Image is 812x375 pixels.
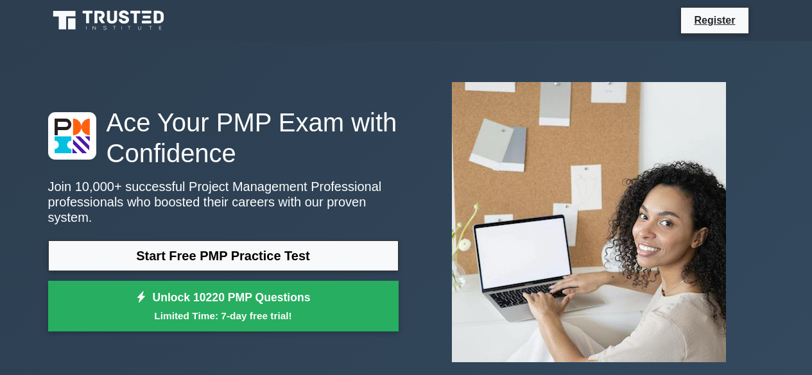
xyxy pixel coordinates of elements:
[48,240,399,271] a: Start Free PMP Practice Test
[686,12,743,28] a: Register
[48,281,399,332] a: Unlock 10220 PMP QuestionsLimited Time: 7-day free trial!
[64,308,383,323] small: Limited Time: 7-day free trial!
[48,179,399,225] p: Join 10,000+ successful Project Management Professional professionals who boosted their careers w...
[48,107,399,169] h1: Ace Your PMP Exam with Confidence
